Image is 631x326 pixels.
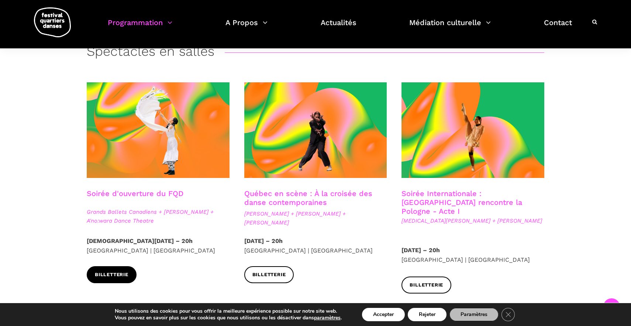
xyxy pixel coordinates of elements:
span: Billetterie [95,271,128,279]
a: Soirée d'ouverture du FQD [87,189,183,198]
span: [MEDICAL_DATA][PERSON_NAME] + [PERSON_NAME] [401,216,544,225]
strong: [DATE] – 20h [401,247,440,254]
img: logo-fqd-med [34,7,71,37]
a: Médiation culturelle [409,16,491,38]
button: Accepter [362,308,405,321]
a: Billetterie [87,266,137,283]
p: Vous pouvez en savoir plus sur les cookies que nous utilisons ou les désactiver dans . [115,315,342,321]
strong: [DEMOGRAPHIC_DATA][DATE] – 20h [87,237,193,244]
a: Actualités [321,16,356,38]
a: Contact [544,16,572,38]
span: Billetterie [410,281,443,289]
p: [GEOGRAPHIC_DATA] | [GEOGRAPHIC_DATA] [401,246,544,264]
p: Nous utilisons des cookies pour vous offrir la meilleure expérience possible sur notre site web. [115,308,342,315]
p: [GEOGRAPHIC_DATA] | [GEOGRAPHIC_DATA] [87,236,230,255]
h3: Spectacles en salles [87,44,214,62]
p: [GEOGRAPHIC_DATA] | [GEOGRAPHIC_DATA] [244,236,387,255]
a: Soirée Internationale : [GEOGRAPHIC_DATA] rencontre la Pologne - Acte I [401,189,522,216]
span: Grands Ballets Canadiens + [PERSON_NAME] + A'no:wara Dance Theatre [87,207,230,225]
a: A Propos [225,16,268,38]
button: paramètres [314,315,341,321]
button: Close GDPR Cookie Banner [501,308,515,321]
a: Programmation [108,16,172,38]
span: Billetterie [252,271,286,279]
a: Québec en scène : À la croisée des danse contemporaines [244,189,372,207]
a: Billetterie [401,277,451,293]
span: [PERSON_NAME] + [PERSON_NAME] + [PERSON_NAME] [244,209,387,227]
button: Rejeter [408,308,446,321]
strong: [DATE] – 20h [244,237,283,244]
button: Paramètres [449,308,499,321]
a: Billetterie [244,266,294,283]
